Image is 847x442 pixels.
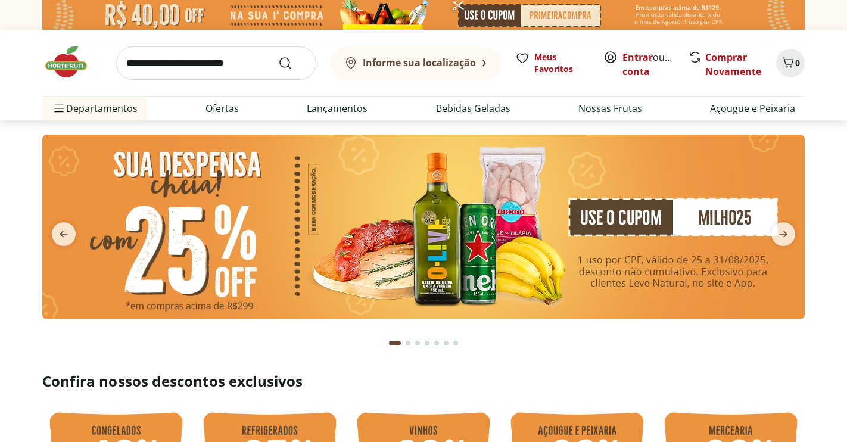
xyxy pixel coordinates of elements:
[622,50,675,79] span: ou
[331,46,501,80] button: Informe sua localização
[451,329,460,357] button: Go to page 7 from fs-carousel
[534,51,589,75] span: Meus Favoritos
[307,101,368,116] a: Lançamentos
[762,222,805,246] button: next
[622,51,653,64] a: Entrar
[622,51,688,78] a: Criar conta
[413,329,422,357] button: Go to page 3 from fs-carousel
[436,101,510,116] a: Bebidas Geladas
[422,329,432,357] button: Go to page 4 from fs-carousel
[42,372,805,391] h2: Confira nossos descontos exclusivos
[387,329,403,357] button: Current page from fs-carousel
[776,49,805,77] button: Carrinho
[278,56,307,70] button: Submit Search
[705,51,761,78] a: Comprar Novamente
[710,101,795,116] a: Açougue e Peixaria
[205,101,239,116] a: Ofertas
[363,56,476,69] b: Informe sua localização
[116,46,316,80] input: search
[42,135,805,319] img: cupom
[441,329,451,357] button: Go to page 6 from fs-carousel
[403,329,413,357] button: Go to page 2 from fs-carousel
[42,222,85,246] button: previous
[432,329,441,357] button: Go to page 5 from fs-carousel
[795,57,800,69] span: 0
[52,94,138,123] span: Departamentos
[42,44,102,80] img: Hortifruti
[515,51,589,75] a: Meus Favoritos
[52,94,66,123] button: Menu
[578,101,642,116] a: Nossas Frutas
